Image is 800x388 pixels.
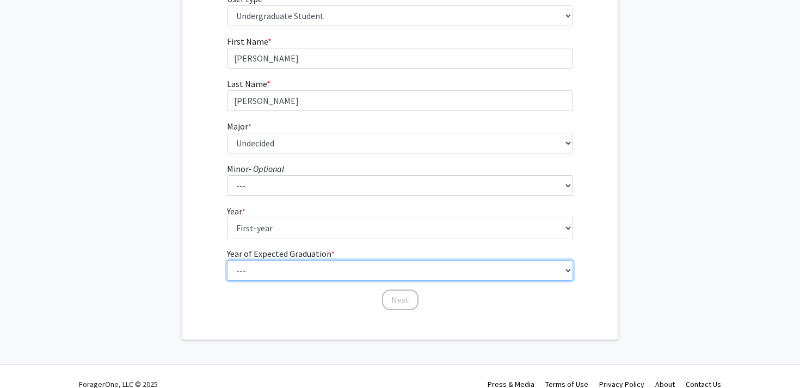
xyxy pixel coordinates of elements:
i: - Optional [249,163,284,174]
label: Year [227,205,245,218]
iframe: Chat [8,339,46,380]
button: Next [382,290,419,310]
span: First Name [227,36,268,47]
label: Major [227,120,251,133]
label: Year of Expected Graduation [227,247,335,260]
span: Last Name [227,78,267,89]
label: Minor [227,162,284,175]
